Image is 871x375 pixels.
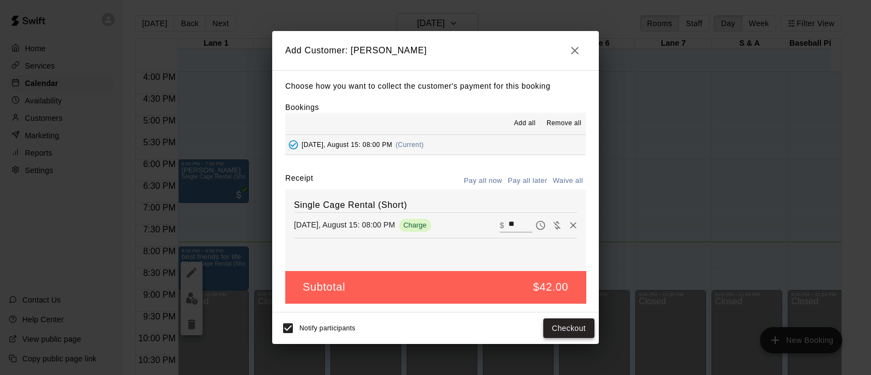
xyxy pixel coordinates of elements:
[514,118,536,129] span: Add all
[299,324,355,332] span: Notify participants
[294,219,395,230] p: [DATE], August 15: 08:00 PM
[507,115,542,132] button: Add all
[294,198,577,212] h6: Single Cage Rental (Short)
[285,173,313,189] label: Receipt
[547,118,581,129] span: Remove all
[533,280,568,294] h5: $42.00
[505,173,550,189] button: Pay all later
[396,141,424,149] span: (Current)
[461,173,505,189] button: Pay all now
[272,31,599,70] h2: Add Customer: [PERSON_NAME]
[285,79,586,93] p: Choose how you want to collect the customer's payment for this booking
[399,221,431,229] span: Charge
[550,173,586,189] button: Waive all
[565,217,581,233] button: Remove
[549,220,565,229] span: Waive payment
[532,220,549,229] span: Pay later
[303,280,345,294] h5: Subtotal
[285,137,302,153] button: Added - Collect Payment
[285,135,586,155] button: Added - Collect Payment[DATE], August 15: 08:00 PM(Current)
[500,220,504,231] p: $
[302,141,392,149] span: [DATE], August 15: 08:00 PM
[542,115,586,132] button: Remove all
[543,318,594,339] button: Checkout
[285,103,319,112] label: Bookings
